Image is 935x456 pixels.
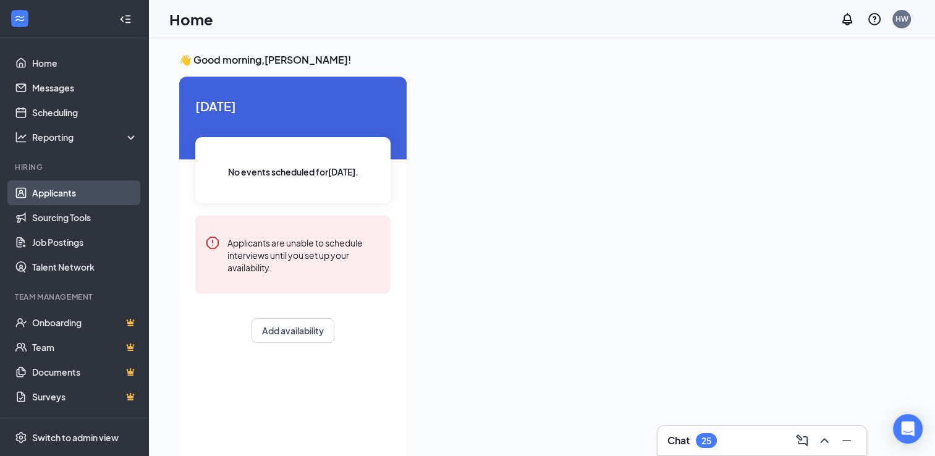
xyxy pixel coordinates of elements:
[14,12,26,25] svg: WorkstreamLogo
[893,414,923,444] div: Open Intercom Messenger
[228,165,358,179] span: No events scheduled for [DATE] .
[32,205,138,230] a: Sourcing Tools
[817,433,832,448] svg: ChevronUp
[795,433,810,448] svg: ComposeMessage
[839,433,854,448] svg: Minimize
[15,292,135,302] div: Team Management
[32,51,138,75] a: Home
[814,431,834,450] button: ChevronUp
[179,53,904,67] h3: 👋 Good morning, [PERSON_NAME] !
[32,230,138,255] a: Job Postings
[867,12,882,27] svg: QuestionInfo
[32,384,138,409] a: SurveysCrown
[840,12,855,27] svg: Notifications
[15,162,135,172] div: Hiring
[227,235,381,274] div: Applicants are unable to schedule interviews until you set up your availability.
[32,431,119,444] div: Switch to admin view
[15,131,27,143] svg: Analysis
[837,431,857,450] button: Minimize
[895,14,908,24] div: HW
[32,335,138,360] a: TeamCrown
[32,180,138,205] a: Applicants
[205,235,220,250] svg: Error
[667,434,690,447] h3: Chat
[169,9,213,30] h1: Home
[195,96,391,116] span: [DATE]
[792,431,812,450] button: ComposeMessage
[32,100,138,125] a: Scheduling
[32,310,138,335] a: OnboardingCrown
[15,431,27,444] svg: Settings
[32,360,138,384] a: DocumentsCrown
[252,318,334,343] button: Add availability
[32,75,138,100] a: Messages
[701,436,711,446] div: 25
[119,13,132,25] svg: Collapse
[32,131,138,143] div: Reporting
[32,255,138,279] a: Talent Network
